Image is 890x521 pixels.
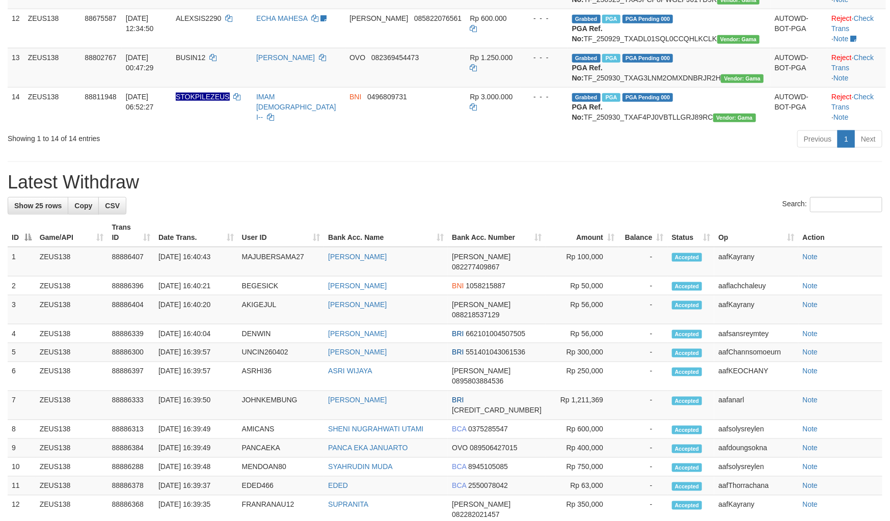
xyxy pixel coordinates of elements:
span: Accepted [672,463,703,472]
td: UNCIN260402 [238,343,325,362]
td: EDED466 [238,477,325,496]
span: Marked by aafsreyleap [602,93,620,102]
td: - [618,277,667,295]
td: AUTOWD-BOT-PGA [771,9,828,48]
span: Accepted [672,501,703,510]
th: Bank Acc. Name: activate to sort column ascending [324,218,448,247]
td: AUTOWD-BOT-PGA [771,87,828,126]
td: · · [827,87,886,126]
td: ZEUS138 [36,277,108,295]
span: 88802767 [85,53,116,62]
span: BUSIN12 [176,53,205,62]
span: Accepted [672,445,703,453]
span: CSV [105,202,120,210]
td: 88886288 [108,458,155,477]
span: Copy 662101004507505 to clipboard [466,330,526,338]
a: Note [833,35,849,43]
td: 88886396 [108,277,155,295]
span: Accepted [672,282,703,291]
span: Accepted [672,482,703,491]
span: Copy [74,202,92,210]
span: Copy 0895803884536 to clipboard [452,377,503,386]
td: [DATE] 16:39:50 [154,391,238,420]
td: Rp 300,000 [546,343,618,362]
td: 88886384 [108,439,155,458]
td: 88886378 [108,477,155,496]
td: - [618,362,667,391]
td: 4 [8,324,36,343]
td: ZEUS138 [36,343,108,362]
span: Grabbed [572,93,601,102]
td: 88886300 [108,343,155,362]
span: Rp 600.000 [470,14,506,22]
span: Copy 082282021457 to clipboard [452,511,499,519]
span: BNI [349,93,361,101]
span: Accepted [672,253,703,262]
span: BCA [452,425,466,433]
td: - [618,439,667,458]
td: Rp 63,000 [546,477,618,496]
td: - [618,324,667,343]
td: 88886313 [108,420,155,439]
a: Note [833,74,849,82]
td: ZEUS138 [36,477,108,496]
td: 88886404 [108,295,155,324]
a: Check Trans [831,53,874,72]
span: Rp 1.250.000 [470,53,513,62]
a: Note [802,367,818,375]
td: ZEUS138 [36,458,108,477]
a: Note [802,444,818,452]
td: 2 [8,277,36,295]
a: Next [854,130,882,148]
td: ZEUS138 [36,295,108,324]
td: [DATE] 16:40:04 [154,324,238,343]
td: ZEUS138 [24,48,81,87]
td: JOHNKEMBUNG [238,391,325,420]
span: BRI [452,330,464,338]
a: ASRI WIJAYA [328,367,372,375]
td: - [618,477,667,496]
b: PGA Ref. No: [572,24,603,43]
span: Accepted [672,426,703,434]
a: Note [802,501,818,509]
span: Copy 135001001190533 to clipboard [452,406,542,415]
div: - - - [525,92,564,102]
th: Action [798,218,882,247]
td: AMICANS [238,420,325,439]
td: TF_250929_TXADL01SQL0CCQHLKCLK [568,9,771,48]
div: Showing 1 to 14 of 14 entries [8,129,363,144]
th: Status: activate to sort column ascending [668,218,715,247]
span: Grabbed [572,54,601,63]
td: Rp 56,000 [546,324,618,343]
td: 10 [8,458,36,477]
a: Note [802,348,818,357]
a: Reject [831,93,852,101]
input: Search: [810,197,882,212]
a: EDED [328,482,348,490]
td: TF_250930_TXAF4PJ0VBTLLGRJ89RC [568,87,771,126]
span: Vendor URL: https://trx31.1velocity.biz [717,35,760,44]
span: [PERSON_NAME] [452,300,510,309]
a: PANCA EKA JANUARTO [328,444,408,452]
span: PGA Pending [623,93,673,102]
span: Nama rekening ada tanda titik/strip, harap diedit [176,93,230,101]
td: ZEUS138 [36,247,108,277]
span: 88811948 [85,93,116,101]
td: 7 [8,391,36,420]
td: 8 [8,420,36,439]
b: PGA Ref. No: [572,103,603,121]
td: MENDOAN80 [238,458,325,477]
td: 13 [8,48,24,87]
span: OVO [349,53,365,62]
a: Reject [831,14,852,22]
h1: Latest Withdraw [8,172,882,193]
a: Show 25 rows [8,197,68,214]
td: [DATE] 16:40:43 [154,247,238,277]
td: aaflachchaleuy [714,277,798,295]
td: [DATE] 16:39:57 [154,343,238,362]
b: PGA Ref. No: [572,64,603,82]
td: [DATE] 16:39:57 [154,362,238,391]
th: Game/API: activate to sort column ascending [36,218,108,247]
td: Rp 750,000 [546,458,618,477]
td: 9 [8,439,36,458]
